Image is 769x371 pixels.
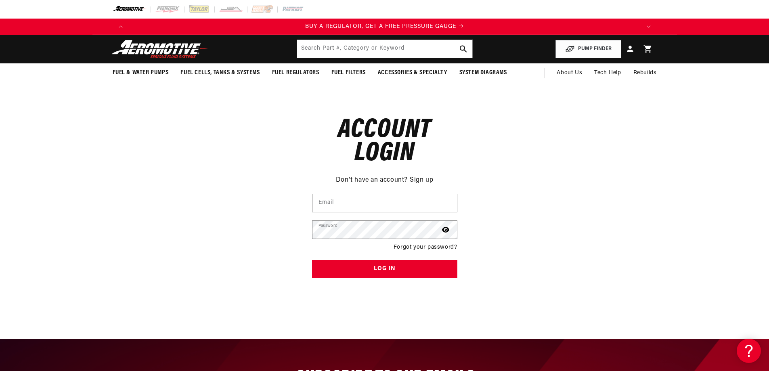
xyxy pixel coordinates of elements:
span: Tech Help [594,69,621,78]
button: Translation missing: en.sections.announcements.previous_announcement [113,19,129,35]
a: About Us [551,63,588,83]
button: search button [455,40,472,58]
button: Translation missing: en.sections.announcements.next_announcement [641,19,657,35]
summary: Rebuilds [627,63,663,83]
span: About Us [557,70,582,76]
div: Don't have an account? [312,173,457,186]
summary: System Diagrams [453,63,513,82]
a: Sign up [410,175,433,186]
summary: Fuel Regulators [266,63,325,82]
a: Forgot your password? [394,243,457,252]
span: Fuel Filters [331,69,366,77]
a: BUY A REGULATOR, GET A FREE PRESSURE GAUGE [129,22,641,31]
span: Fuel Cells, Tanks & Systems [180,69,260,77]
span: Fuel & Water Pumps [113,69,169,77]
span: System Diagrams [459,69,507,77]
span: BUY A REGULATOR, GET A FREE PRESSURE GAUGE [305,23,456,29]
input: Email [312,194,457,212]
input: Search by Part Number, Category or Keyword [297,40,472,58]
summary: Fuel & Water Pumps [107,63,175,82]
button: PUMP FINDER [555,40,621,58]
summary: Tech Help [588,63,627,83]
img: Aeromotive [109,40,210,59]
div: 1 of 4 [129,22,641,31]
button: Log in [312,260,457,278]
span: Rebuilds [633,69,657,78]
h1: Account login [312,119,457,166]
span: Fuel Regulators [272,69,319,77]
div: Announcement [129,22,641,31]
summary: Fuel Cells, Tanks & Systems [174,63,266,82]
span: Accessories & Specialty [378,69,447,77]
summary: Fuel Filters [325,63,372,82]
summary: Accessories & Specialty [372,63,453,82]
slideshow-component: Translation missing: en.sections.announcements.announcement_bar [92,19,677,35]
